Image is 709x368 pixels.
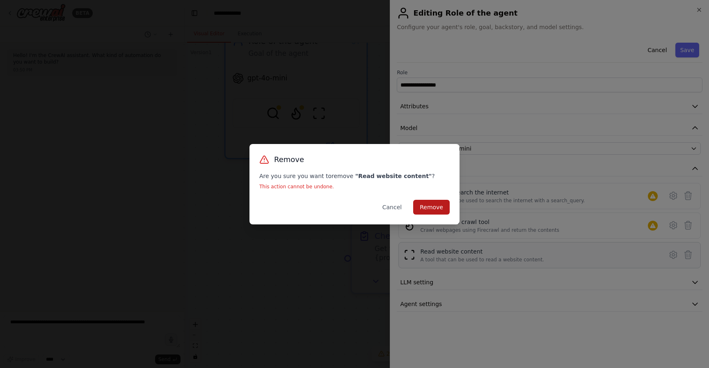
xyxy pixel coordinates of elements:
[376,200,408,215] button: Cancel
[413,200,450,215] button: Remove
[355,173,432,179] strong: " Read website content "
[259,183,450,190] p: This action cannot be undone.
[274,154,304,165] h3: Remove
[259,172,450,180] p: Are you sure you want to remove ?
